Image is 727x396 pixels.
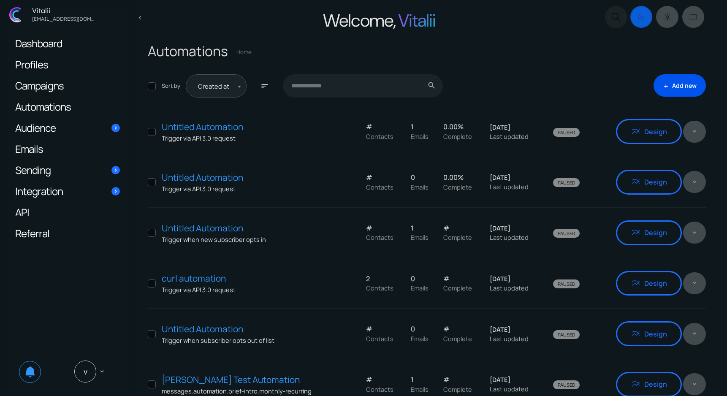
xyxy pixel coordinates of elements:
[7,138,128,159] a: Emails
[631,177,641,187] i: multiline_chart
[411,223,435,233] h5: 1
[162,184,358,193] div: Trigger via API 3.0 request
[15,187,63,195] span: Integration
[490,385,529,393] span: Last updated
[366,385,393,393] span: Contacts
[490,325,510,334] span: [DATE]
[490,233,529,241] span: Last updated
[162,285,358,294] div: Trigger via API 3.0 request
[366,375,402,384] h5: #
[260,82,269,90] span: sort
[490,375,510,384] span: [DATE]
[15,165,51,174] span: Sending
[443,223,481,233] h5: #
[15,123,56,132] span: Audience
[366,173,402,182] h5: #
[490,334,529,343] span: Last updated
[427,84,436,88] span: search
[162,235,358,244] div: Trigger when new subscriber opts in
[443,173,481,182] h5: 0.00%
[443,122,481,131] h5: 0.00%
[162,386,358,396] div: messages.automation.brief-intro.monthly-recurring
[631,379,641,389] i: multiline_chart
[162,133,358,143] div: Trigger via API 3.0 request
[366,334,393,343] span: Contacts
[366,223,402,233] h5: #
[7,117,128,138] a: Audience
[443,284,472,292] span: Complete
[616,220,682,245] a: multiline_chartDesign
[443,183,472,191] span: Complete
[30,14,97,22] div: vitalijgladkij@gmail.com
[258,74,271,98] button: sort
[616,119,682,144] a: multiline_chartDesign
[162,323,358,336] a: Untitled Automation
[148,42,228,60] span: Automations
[443,132,472,141] span: Complete
[15,144,43,153] span: Emails
[74,361,96,382] span: V
[7,33,128,54] a: Dashboard
[15,81,64,90] span: Campaigns
[553,279,580,288] span: Paused
[553,229,580,238] span: Paused
[616,271,682,296] a: multiline_chartDesign
[366,183,393,191] span: Contacts
[411,132,429,141] span: Emails
[443,274,481,283] h5: #
[236,48,252,56] a: Home
[616,321,682,346] a: multiline_chartDesign
[490,182,529,191] span: Last updated
[654,74,706,97] a: addAdd new
[443,385,472,393] span: Complete
[411,385,429,393] span: Emails
[490,173,510,182] span: [DATE]
[631,127,641,137] i: multiline_chart
[443,334,472,343] span: Complete
[15,60,48,69] span: Profiles
[7,75,128,96] a: Campaigns
[186,74,247,98] span: Created at
[411,274,435,283] h5: 0
[411,173,435,182] h5: 0
[162,82,180,90] span: Sort by
[490,284,529,292] span: Last updated
[162,373,358,386] a: [PERSON_NAME] Test Automation
[411,324,435,334] h5: 0
[366,324,402,334] h5: #
[7,160,128,180] a: Sending
[366,274,402,283] h5: 2
[616,170,682,195] a: multiline_chartDesign
[30,7,97,14] div: Vitalii
[162,171,358,184] a: Untitled Automation
[162,272,358,285] a: curl automation
[15,208,29,217] span: API
[411,233,429,241] span: Emails
[98,368,106,375] span: keyboard_arrow_down
[662,82,669,91] span: add
[411,375,435,384] h5: 1
[7,96,128,117] a: Automations
[443,375,481,384] h5: #
[629,4,706,30] div: Dark mode switcher
[4,3,132,26] a: Vitalii [EMAIL_ADDRESS][DOMAIN_NAME]
[15,229,49,238] span: Referral
[162,222,358,235] a: Untitled Automation
[553,178,580,187] span: Paused
[490,123,510,131] span: [DATE]
[66,355,116,388] a: V keyboard_arrow_down
[443,233,472,241] span: Complete
[7,54,128,75] a: Profiles
[7,181,128,201] a: Integration
[411,183,429,191] span: Emails
[15,102,71,111] span: Automations
[631,278,641,288] i: multiline_chart
[490,132,529,141] span: Last updated
[398,9,436,32] span: Vitalii
[7,202,128,222] a: API
[490,224,510,232] span: [DATE]
[366,122,402,131] h5: #
[553,380,580,389] span: Paused
[7,223,128,244] a: Referral
[411,334,429,343] span: Emails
